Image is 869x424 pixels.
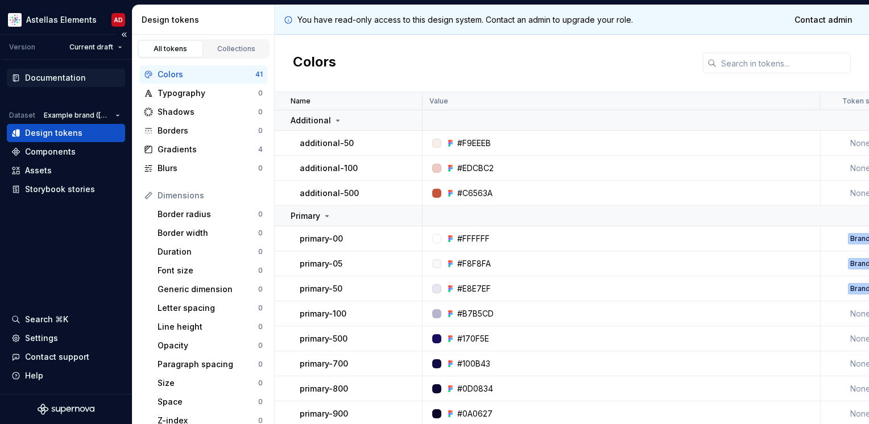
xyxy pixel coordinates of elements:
div: Generic dimension [158,284,258,295]
div: Typography [158,88,258,99]
div: 0 [258,107,263,117]
a: Contact admin [787,10,860,30]
p: primary-900 [300,408,348,419]
div: #C6563A [457,188,493,199]
a: Size0 [153,374,267,392]
div: Paragraph spacing [158,359,258,370]
div: Contact support [25,351,89,363]
a: Letter spacing0 [153,299,267,317]
a: Border width0 [153,224,267,242]
a: Components [7,143,125,161]
a: Shadows0 [139,103,267,121]
p: Primary [291,210,320,222]
p: Name [291,97,311,106]
div: 0 [258,304,263,313]
a: Duration0 [153,243,267,261]
a: Documentation [7,69,125,87]
svg: Supernova Logo [38,404,94,415]
input: Search in tokens... [717,53,851,73]
div: Border radius [158,209,258,220]
div: Gradients [158,144,258,155]
a: Opacity0 [153,336,267,355]
div: Search ⌘K [25,314,68,325]
div: #170F5E [457,333,489,344]
a: Design tokens [7,124,125,142]
p: primary-100 [300,308,346,319]
p: additional-50 [300,138,354,149]
button: Contact support [7,348,125,366]
div: 0 [258,89,263,98]
div: Design tokens [25,127,82,139]
div: 0 [258,266,263,275]
p: primary-800 [300,383,348,394]
div: Dimensions [158,190,263,201]
button: Help [7,367,125,385]
div: All tokens [142,44,199,53]
a: Space0 [153,393,267,411]
div: 0 [258,360,263,369]
p: You have read-only access to this design system. Contact an admin to upgrade your role. [297,14,633,26]
a: Storybook stories [7,180,125,198]
div: #0D0834 [457,383,493,394]
div: Duration [158,246,258,257]
div: #100B43 [457,358,490,369]
div: 0 [258,397,263,406]
div: #EDCBC2 [457,163,494,174]
h2: Colors [293,53,336,73]
div: Line height [158,321,258,332]
div: 0 [258,247,263,256]
div: Colors [158,69,255,80]
div: Help [25,370,43,381]
div: Size [158,377,258,389]
span: Example brand ([GEOGRAPHIC_DATA]) [44,111,111,120]
div: 0 [258,341,263,350]
div: Space [158,396,258,408]
div: #F9EEEB [457,138,491,149]
p: primary-05 [300,258,342,269]
a: Blurs0 [139,159,267,177]
a: Typography0 [139,84,267,102]
p: Additional [291,115,331,126]
div: Shadows [158,106,258,118]
a: Font size0 [153,261,267,280]
p: additional-500 [300,188,359,199]
div: Assets [25,165,52,176]
div: Opacity [158,340,258,351]
div: Borders [158,125,258,136]
div: Components [25,146,76,157]
span: Current draft [69,43,113,52]
div: 0 [258,379,263,388]
div: Version [9,43,35,52]
div: #E8E7EF [457,283,491,294]
div: 0 [258,322,263,331]
a: Assets [7,161,125,180]
span: Contact admin [794,14,853,26]
div: Storybook stories [25,184,95,195]
a: Settings [7,329,125,347]
a: Line height0 [153,318,267,336]
button: Search ⌘K [7,310,125,329]
div: #FFFFFF [457,233,490,244]
p: primary-700 [300,358,348,369]
div: #0A0627 [457,408,493,419]
div: 0 [258,228,263,238]
p: primary-500 [300,333,347,344]
div: Design tokens [142,14,270,26]
div: 41 [255,70,263,79]
a: Colors41 [139,65,267,84]
div: #F8F8FA [457,258,491,269]
button: Astellas ElementsAD [2,7,130,32]
a: Generic dimension0 [153,280,267,298]
a: Border radius0 [153,205,267,223]
div: Documentation [25,72,86,84]
p: primary-00 [300,233,343,244]
div: Collections [208,44,265,53]
a: Borders0 [139,122,267,140]
button: Example brand ([GEOGRAPHIC_DATA]) [39,107,125,123]
div: Settings [25,332,58,344]
div: Letter spacing [158,302,258,314]
p: Value [429,97,448,106]
div: Blurs [158,163,258,174]
div: #B7B5CD [457,308,494,319]
div: Astellas Elements [26,14,97,26]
